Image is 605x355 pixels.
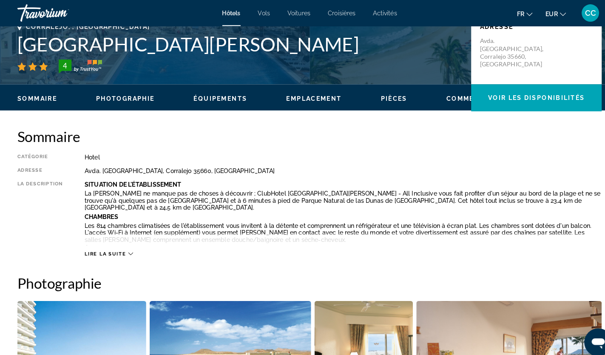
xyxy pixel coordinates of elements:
button: Voir les disponibilités [460,82,588,109]
div: Adresse [17,164,61,170]
button: Change currency [533,7,553,20]
h1: [GEOGRAPHIC_DATA][PERSON_NAME] [17,32,452,54]
p: Avda. [GEOGRAPHIC_DATA], Corralejo 35660, [GEOGRAPHIC_DATA] [469,36,537,67]
button: Équipements [189,93,241,100]
span: Corralejo, , [GEOGRAPHIC_DATA] [26,23,146,30]
div: Hotel [82,151,588,157]
iframe: Bouton de lancement de la fenêtre de messagerie [571,321,598,348]
button: Pièces [372,93,398,100]
span: EUR [533,10,545,17]
button: User Menu [566,4,588,22]
a: Vols [252,9,264,16]
p: La [PERSON_NAME] ne manque pas de choses à découvrir ; ClubHotel [GEOGRAPHIC_DATA][PERSON_NAME] -... [82,186,588,206]
a: Voitures [281,9,304,16]
span: fr [505,10,512,17]
a: Travorium [17,2,102,24]
h2: Sommaire [17,125,588,142]
div: Avda. [GEOGRAPHIC_DATA], Corralejo 35660, [GEOGRAPHIC_DATA] [82,164,588,170]
span: Voir les disponibilités [477,92,571,99]
b: Situation De L'établissement [82,177,177,184]
img: trustyou-badge-hor.svg [57,58,100,72]
span: Lire la suite [82,245,123,251]
span: CC [572,9,582,17]
button: Emplacement [280,93,334,100]
h2: Photographie [17,268,588,285]
p: Les 814 chambres climatisées de l'établissement vous invitent à la détente et comprennent un réfr... [82,217,588,238]
button: Lire la suite [82,245,130,251]
p: Adresse [469,23,579,30]
button: Photographie [94,93,151,100]
div: La description [17,177,61,241]
b: Chambres [82,208,115,215]
button: Commentaires [436,93,494,100]
a: Croisières [321,9,348,16]
a: Hôtels [217,9,235,16]
button: Change language [505,7,520,20]
a: Activités [365,9,388,16]
div: 4 [55,59,72,69]
div: Catégorie [17,151,61,157]
button: Sommaire [17,93,56,100]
